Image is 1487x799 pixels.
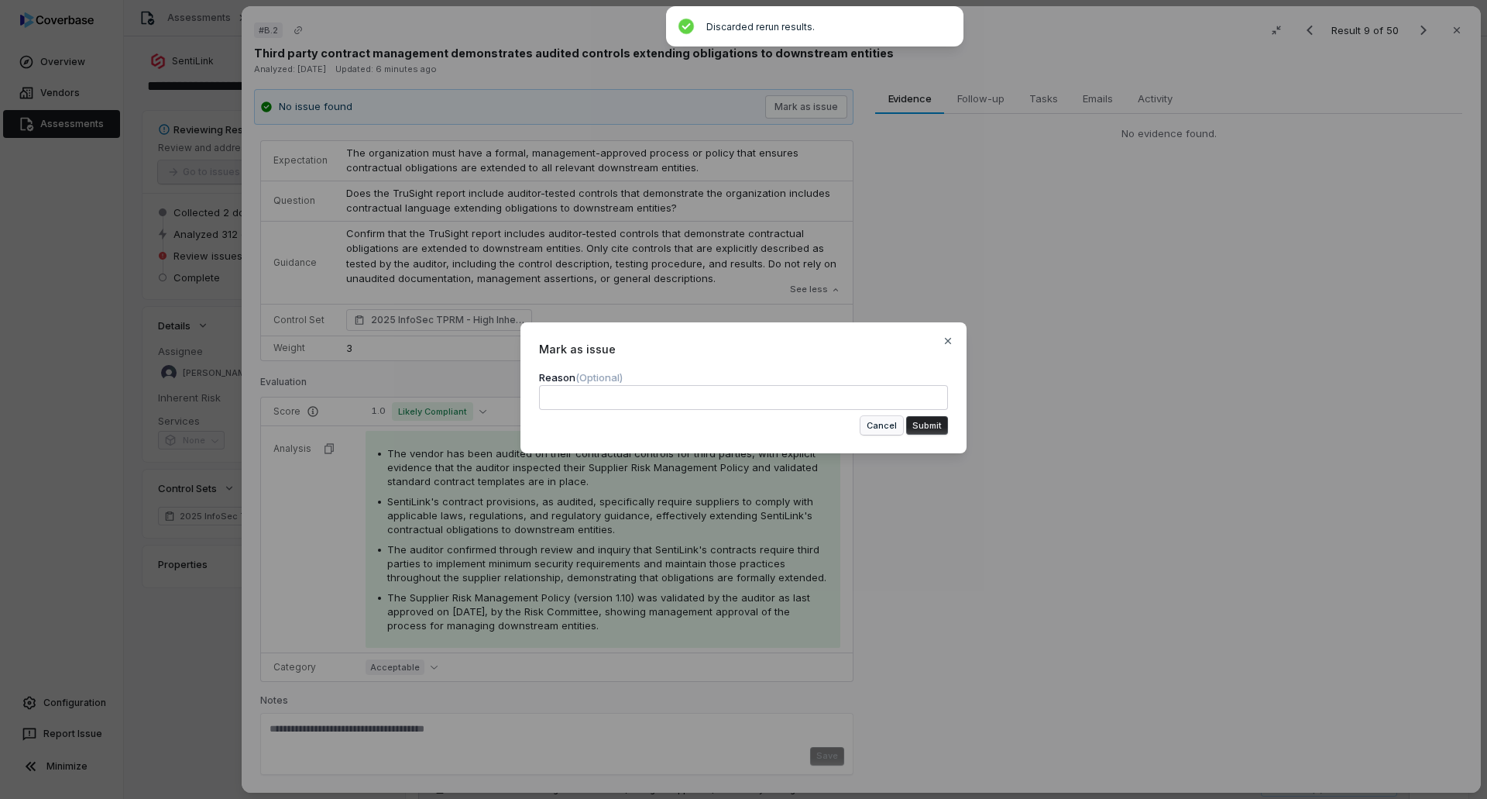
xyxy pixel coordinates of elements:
span: Discarded rerun results. [706,21,815,33]
label: Reason [539,371,623,384]
button: Submit [906,416,948,435]
span: Mark as issue [539,341,948,357]
button: Cancel [860,416,903,435]
span: (Optional) [575,371,623,384]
